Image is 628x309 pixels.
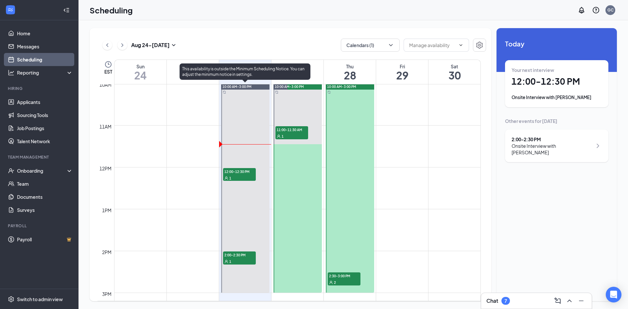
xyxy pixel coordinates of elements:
[564,296,575,306] button: ChevronUp
[554,297,562,305] svg: ComposeMessage
[328,272,360,279] span: 2:30-3:00 PM
[376,60,428,84] a: August 29, 2025
[275,84,304,89] span: 10:00 AM-3:00 PM
[17,95,73,109] a: Applicants
[334,280,336,285] span: 2
[119,41,126,49] svg: ChevronRight
[101,290,113,298] div: 3pm
[229,176,231,180] span: 1
[341,39,400,52] button: Calendars (1)ChevronDown
[114,63,166,70] div: Sun
[324,70,376,81] h1: 28
[114,70,166,81] h1: 24
[409,42,456,49] input: Manage availability
[552,296,563,306] button: ComposeMessage
[98,81,113,88] div: 10am
[223,251,256,258] span: 2:00-2:30 PM
[17,135,73,148] a: Talent Network
[428,70,480,81] h1: 30
[512,67,602,73] div: Your next interview
[17,190,73,203] a: Documents
[104,60,112,68] svg: Clock
[275,91,278,94] svg: Sync
[17,69,73,76] div: Reporting
[8,86,72,91] div: Hiring
[275,126,308,133] span: 11:00-11:30 AM
[512,136,592,143] div: 2:00 - 2:30 PM
[223,168,256,175] span: 12:00-12:30 PM
[114,60,166,84] a: August 24, 2025
[17,53,73,66] a: Scheduling
[327,84,356,89] span: 10:00 AM-3:00 PM
[167,70,219,81] h1: 25
[277,134,281,138] svg: User
[229,259,231,264] span: 1
[131,42,170,49] h3: Aug 24 - [DATE]
[17,203,73,216] a: Surveys
[17,122,73,135] a: Job Postings
[505,118,608,124] div: Other events for [DATE]
[222,84,252,89] span: 10:00 AM-3:00 PM
[98,165,113,172] div: 12pm
[90,5,133,16] h1: Scheduling
[594,142,602,150] svg: ChevronRight
[476,41,483,49] svg: Settings
[376,70,428,81] h1: 29
[98,123,113,130] div: 11am
[576,296,586,306] button: Minimize
[566,297,573,305] svg: ChevronUp
[324,63,376,70] div: Thu
[167,63,219,70] div: Mon
[8,69,14,76] svg: Analysis
[428,63,480,70] div: Sat
[282,134,284,139] span: 1
[180,63,310,80] div: This availability is outside the Minimum Scheduling Notice. You can adjust the minimum notice in ...
[473,39,486,52] button: Settings
[388,42,394,48] svg: ChevronDown
[505,39,608,49] span: Today
[329,281,333,284] svg: User
[219,63,271,70] div: Tue
[327,91,331,94] svg: Sync
[512,76,602,87] h1: 12:00 - 12:30 PM
[376,63,428,70] div: Fri
[512,143,592,156] div: Onsite Interview with [PERSON_NAME]
[606,287,621,302] div: Open Intercom Messenger
[224,176,228,180] svg: User
[17,296,63,302] div: Switch to admin view
[101,207,113,214] div: 1pm
[8,154,72,160] div: Team Management
[104,41,111,49] svg: ChevronLeft
[223,91,226,94] svg: Sync
[102,40,112,50] button: ChevronLeft
[224,260,228,264] svg: User
[458,43,463,48] svg: ChevronDown
[167,60,219,84] a: August 25, 2025
[8,223,72,229] div: Payroll
[170,41,178,49] svg: SmallChevronDown
[271,60,323,84] a: August 27, 2025
[104,68,112,75] span: EST
[578,6,585,14] svg: Notifications
[577,297,585,305] svg: Minimize
[17,27,73,40] a: Home
[512,94,602,101] div: Onsite Interview with [PERSON_NAME]
[271,63,323,70] div: Wed
[219,60,271,84] a: August 26, 2025
[17,177,73,190] a: Team
[8,167,14,174] svg: UserCheck
[486,297,498,304] h3: Chat
[7,7,14,13] svg: WorkstreamLogo
[17,40,73,53] a: Messages
[428,60,480,84] a: August 30, 2025
[17,233,73,246] a: PayrollCrown
[17,109,73,122] a: Sourcing Tools
[504,298,507,304] div: 7
[324,60,376,84] a: August 28, 2025
[607,7,614,13] div: GC
[117,40,127,50] button: ChevronRight
[592,6,600,14] svg: QuestionInfo
[8,296,14,302] svg: Settings
[63,7,70,13] svg: Collapse
[17,167,67,174] div: Onboarding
